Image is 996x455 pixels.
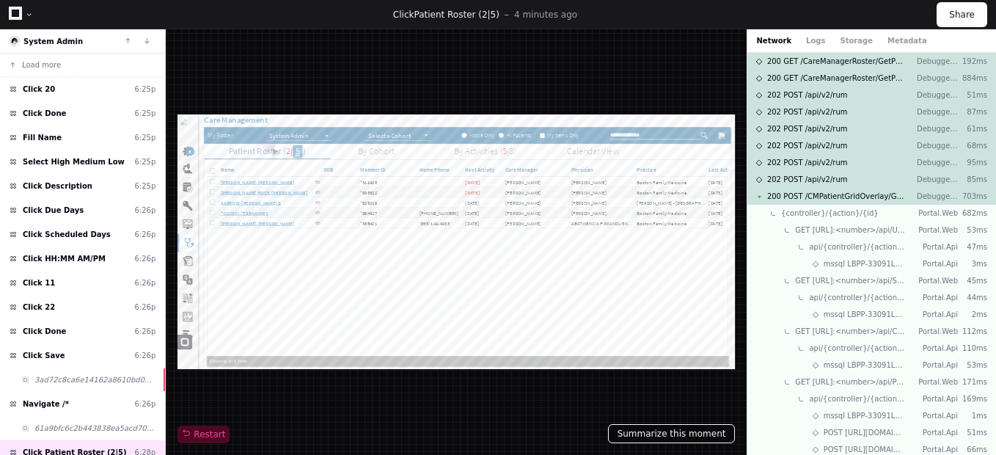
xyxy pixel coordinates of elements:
[512,185,584,203] div: [DATE]
[432,170,508,181] div: [PHONE_NUMBER]
[23,398,69,409] span: Navigate /*
[809,241,905,252] span: api/{controller}/{action}/{id}
[182,429,225,440] span: Restart
[958,140,987,151] p: 68ms
[958,90,987,101] p: 51ms
[958,309,987,320] p: 2ms
[917,376,958,387] p: Portal.Web
[821,152,968,163] span: [PERSON_NAME] - [GEOGRAPHIC_DATA]
[756,35,791,46] button: Network
[917,208,958,219] p: Portal.Web
[48,2,989,15] h1: Care Management
[135,181,156,192] div: 6:25p
[917,427,958,438] p: Portal.Api
[584,185,701,203] div: [PERSON_NAME]
[587,30,632,43] span: All Patients
[958,360,987,371] p: 53ms
[326,94,411,106] span: Member ID
[135,132,156,143] div: 6:25p
[958,106,987,117] p: 87ms
[821,134,909,145] span: Boston Family Medicine
[326,189,356,200] span: *355421
[951,23,986,52] img: Export grid data to CSV
[584,167,701,185] div: [PERSON_NAME]
[917,73,958,84] p: Debugger-Web
[53,432,129,449] span: Showing all 5 rows
[514,9,577,21] p: 4 minutes ago
[508,32,517,42] input: Active Only
[795,376,905,387] span: GET [URL]:<number>/api/Patient/GetPatientCareSignalPrograms?
[958,427,987,438] p: 51ms
[931,95,942,106] div: Filter by Practice
[917,258,958,269] p: Portal.Api
[335,27,445,46] span: Select a Cohort
[326,115,356,126] span: *311408
[958,208,987,219] p: 682ms
[436,53,662,79] a: By Activities ( | )
[580,55,588,76] span: 5
[917,174,958,185] p: Debugger-Web
[917,225,958,236] p: Portal.Web
[917,56,958,67] p: Debugger-Web
[592,55,600,76] span: 8
[135,156,156,167] div: 6:25p
[821,189,909,200] span: Boston Family Medicine
[767,157,848,168] span: 202 POST /api/v2/rum
[608,424,736,443] button: Summarize this moment
[135,326,156,337] div: 6:26p
[14,58,30,73] div: 5
[824,309,905,320] span: mssql LBPP-33091LBPortalDev
[917,140,958,151] p: Debugger-Web
[824,258,905,269] span: mssql LBPP-33091LBPortalDev
[917,90,958,101] p: Debugger-Web
[393,10,414,20] span: Click
[937,2,987,27] button: Share
[824,410,905,421] span: mssql LBPP-33091LBPortalDev
[958,326,987,337] p: 112ms
[917,393,958,404] p: Portal.Api
[23,132,62,143] span: Fill Name
[135,205,156,216] div: 6:26p
[821,170,909,181] span: Boston Family Medicine
[584,130,701,148] div: [PERSON_NAME]
[135,398,156,409] div: 6:26p
[158,28,340,48] span: Admin, System
[326,170,356,181] span: *594627
[703,152,766,163] span: [PERSON_NAME]
[703,115,766,126] span: [PERSON_NAME]
[917,410,958,421] p: Portal.Api
[958,343,987,354] p: 110ms
[824,427,905,438] span: POST [URL][DOMAIN_NAME]
[647,33,656,43] input: My Items Only
[77,189,208,200] span: [PERSON_NAME], [PERSON_NAME]
[824,444,905,455] span: POST [URL][DOMAIN_NAME]
[77,115,208,126] span: [PERSON_NAME], [PERSON_NAME]
[34,423,155,434] span: 61a9bfc6c2b443838ea5acd707995ee5
[703,94,788,106] span: Physician
[917,444,958,455] p: Portal.Api
[917,343,958,354] p: Portal.Api
[795,326,905,337] span: GET [URL]:<number>/api/CareManagerRoster/GetMyRosterPatientDetails?
[917,157,958,168] p: Debugger-Web
[806,35,825,46] button: Logs
[767,123,848,134] span: 202 POST /api/v2/rum
[958,292,987,303] p: 44ms
[574,32,583,42] input: All Patients
[662,53,822,79] a: Calendar View
[521,30,566,43] span: Active Only
[958,258,987,269] p: 3ms
[23,229,111,240] span: Click Scheduled Days
[23,205,84,216] span: Click Due Days
[586,94,671,106] span: Care Manager
[22,59,61,70] span: Load more
[275,53,435,79] a: By Cohort
[887,35,927,46] button: Metadata
[23,108,66,119] span: Click Done
[802,95,813,106] div: Filter by Physician
[767,191,905,202] span: 200 POST /CMPatientGridOverlay/GetPatientGridSmallModal
[135,302,156,313] div: 6:26p
[917,360,958,371] p: Portal.Api
[767,73,905,84] span: 200 GET /CareManagerRoster/GetPatientListGrid
[135,350,156,361] div: 6:26p
[824,360,905,371] span: mssql LBPP-33091LBPortalDev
